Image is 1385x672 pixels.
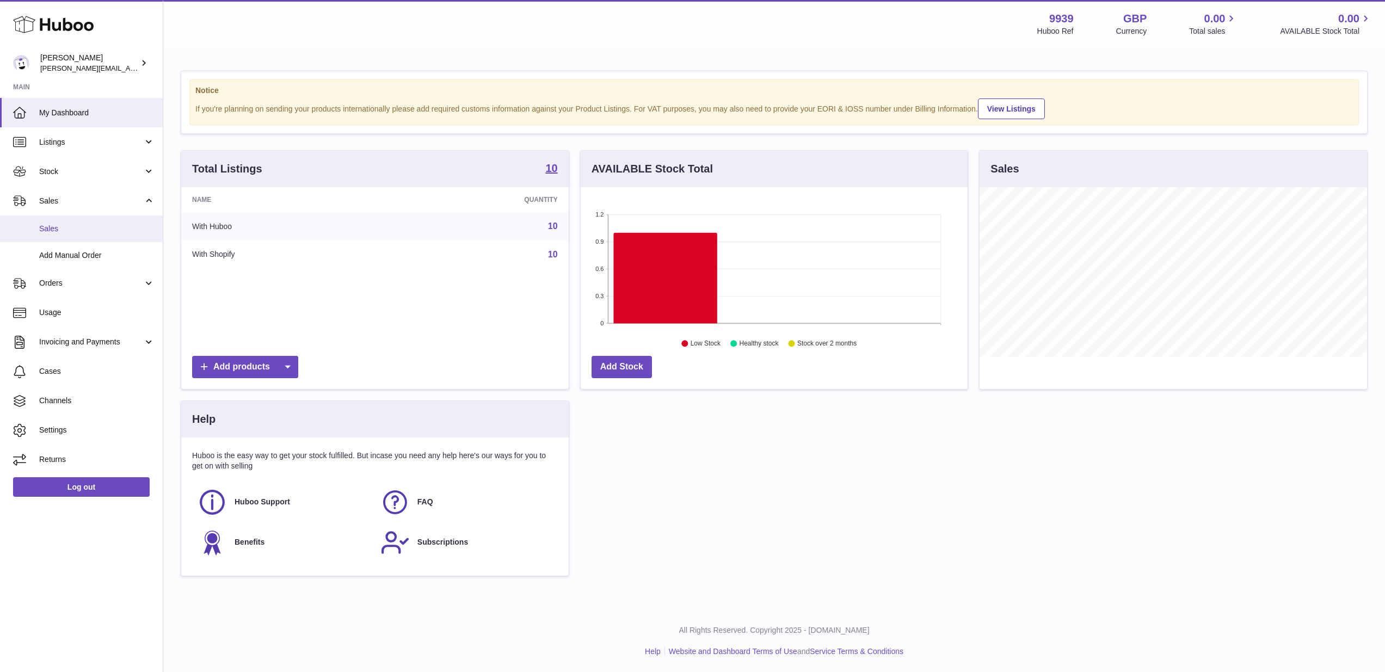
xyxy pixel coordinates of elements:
[595,238,604,245] text: 0.9
[39,250,155,261] span: Add Manual Order
[592,162,713,176] h3: AVAILABLE Stock Total
[39,224,155,234] span: Sales
[595,293,604,299] text: 0.3
[39,278,143,288] span: Orders
[797,340,857,348] text: Stock over 2 months
[39,196,143,206] span: Sales
[1123,11,1147,26] strong: GBP
[181,212,390,241] td: With Huboo
[39,454,155,465] span: Returns
[235,537,264,547] span: Benefits
[1037,26,1074,36] div: Huboo Ref
[195,85,1353,96] strong: Notice
[1280,26,1372,36] span: AVAILABLE Stock Total
[39,337,143,347] span: Invoicing and Payments
[417,537,468,547] span: Subscriptions
[1280,11,1372,36] a: 0.00 AVAILABLE Stock Total
[739,340,779,348] text: Healthy stock
[39,396,155,406] span: Channels
[1116,26,1147,36] div: Currency
[1049,11,1074,26] strong: 9939
[691,340,721,348] text: Low Stock
[380,488,552,517] a: FAQ
[13,477,150,497] a: Log out
[39,108,155,118] span: My Dashboard
[548,221,558,231] a: 10
[172,625,1376,636] p: All Rights Reserved. Copyright 2025 - [DOMAIN_NAME]
[39,307,155,318] span: Usage
[1204,11,1226,26] span: 0.00
[545,163,557,174] strong: 10
[192,356,298,378] a: Add products
[181,187,390,212] th: Name
[39,366,155,377] span: Cases
[1189,26,1238,36] span: Total sales
[1338,11,1359,26] span: 0.00
[192,412,216,427] h3: Help
[548,250,558,259] a: 10
[390,187,569,212] th: Quantity
[592,356,652,378] a: Add Stock
[13,55,29,71] img: tommyhardy@hotmail.com
[978,98,1045,119] a: View Listings
[645,647,661,656] a: Help
[417,497,433,507] span: FAQ
[198,488,370,517] a: Huboo Support
[600,320,604,326] text: 0
[192,451,558,471] p: Huboo is the easy way to get your stock fulfilled. But incase you need any help here's our ways f...
[235,497,290,507] span: Huboo Support
[195,97,1353,119] div: If you're planning on sending your products internationally please add required customs informati...
[380,528,552,557] a: Subscriptions
[1189,11,1238,36] a: 0.00 Total sales
[810,647,903,656] a: Service Terms & Conditions
[39,137,143,147] span: Listings
[545,163,557,176] a: 10
[665,646,903,657] li: and
[40,53,138,73] div: [PERSON_NAME]
[990,162,1019,176] h3: Sales
[39,167,143,177] span: Stock
[40,64,218,72] span: [PERSON_NAME][EMAIL_ADDRESS][DOMAIN_NAME]
[192,162,262,176] h3: Total Listings
[595,266,604,272] text: 0.6
[39,425,155,435] span: Settings
[198,528,370,557] a: Benefits
[669,647,797,656] a: Website and Dashboard Terms of Use
[181,241,390,269] td: With Shopify
[595,211,604,218] text: 1.2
